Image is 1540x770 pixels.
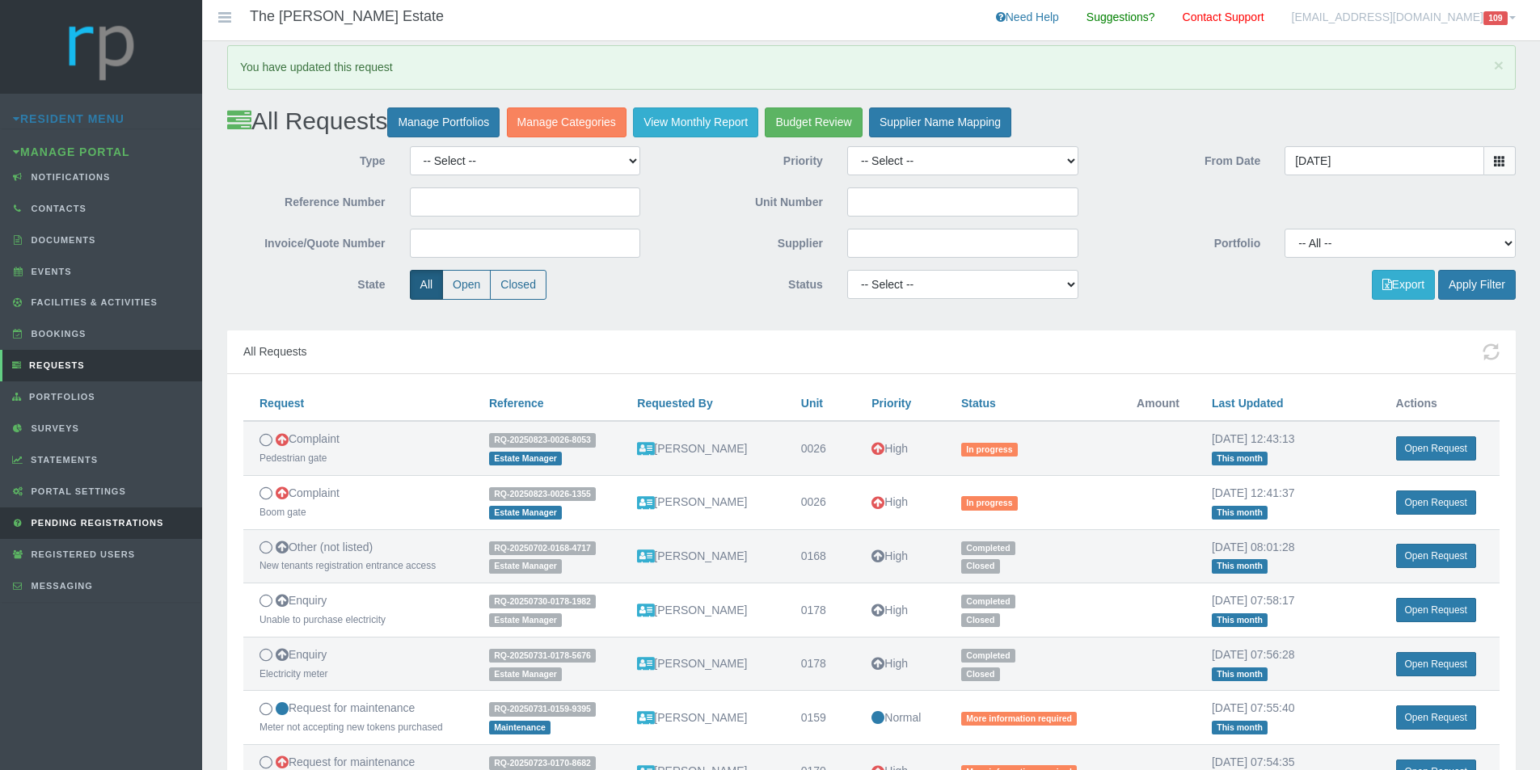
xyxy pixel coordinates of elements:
td: 0159 [785,691,856,745]
span: RQ-20250731-0178-5676 [489,649,596,663]
a: Open Request [1396,598,1476,622]
span: This month [1212,721,1268,734]
td: [PERSON_NAME] [621,691,784,745]
small: Meter not accepting new tokens purchased [259,722,443,733]
h4: The [PERSON_NAME] Estate [250,9,444,25]
a: Open Request [1396,490,1476,515]
a: Budget Review [765,107,862,137]
td: Enquiry [243,583,473,637]
div: All Requests [227,330,1516,374]
label: From Date [1091,146,1273,170]
td: Normal [855,691,945,745]
a: Open Request [1396,544,1476,568]
a: Manage Portfolios [387,107,500,137]
td: [PERSON_NAME] [621,476,784,530]
label: Unit Number [652,187,835,212]
span: More information required [961,712,1077,726]
a: Supplier Name Mapping [869,107,1011,137]
span: Requests [25,360,85,370]
label: Closed [490,270,546,300]
td: Enquiry [243,637,473,691]
a: Priority [871,397,911,410]
label: All [410,270,444,300]
div: You have updated this request [227,45,1516,90]
span: RQ-20250823-0026-8053 [489,433,596,447]
span: RQ-20250730-0178-1982 [489,595,596,608]
button: Apply Filter [1438,270,1516,300]
td: High [855,637,945,691]
span: Estate Manager [489,667,562,681]
label: Supplier [652,229,835,253]
td: High [855,529,945,583]
td: Request for maintenance [243,691,473,745]
span: Surveys [27,423,79,433]
td: High [855,421,945,475]
label: State [215,270,398,294]
span: Portal Settings [27,486,126,496]
a: Unit [801,397,823,410]
span: Completed [961,541,1015,555]
small: Pedestrian gate [259,452,327,464]
label: Open [442,270,491,300]
label: Status [652,270,835,294]
a: Resident Menu [13,112,124,125]
td: 0026 [785,421,856,475]
span: × [1494,56,1504,74]
a: Manage Portal [13,145,130,158]
small: New tenants registration entrance access [259,560,436,571]
span: This month [1212,613,1268,627]
td: 0178 [785,637,856,691]
span: Estate Manager [489,506,562,520]
label: Priority [652,146,835,170]
small: Electricity meter [259,668,328,680]
span: Facilities & Activities [27,297,158,307]
label: Type [215,146,398,170]
button: Export [1372,270,1435,300]
small: Boom gate [259,507,306,518]
td: [DATE] 12:41:37 [1196,476,1380,530]
a: Open Request [1396,652,1476,676]
td: [PERSON_NAME] [621,583,784,637]
td: [PERSON_NAME] [621,529,784,583]
span: This month [1212,506,1268,520]
span: Maintenance [489,721,551,734]
span: This month [1212,559,1268,573]
td: 0026 [785,476,856,530]
span: This month [1212,667,1268,681]
span: In progress [961,443,1018,457]
span: Closed [961,613,1000,627]
td: [DATE] 07:56:28 [1196,637,1380,691]
a: Status [961,397,996,410]
span: Pending Registrations [27,518,164,528]
label: Reference Number [215,187,398,212]
td: [DATE] 08:01:28 [1196,529,1380,583]
a: View Monthly Report [633,107,758,137]
span: Portfolios [25,392,95,402]
a: Request [259,397,304,410]
span: Events [27,267,72,276]
span: Statements [27,455,98,465]
a: Requested By [637,397,712,410]
span: RQ-20250823-0026-1355 [489,487,596,501]
label: Invoice/Quote Number [215,229,398,253]
span: Completed [961,595,1015,608]
span: RQ-20250723-0170-8682 [489,756,596,770]
span: Actions [1396,397,1437,410]
td: Complaint [243,421,473,475]
small: Unable to purchase electricity [259,614,386,625]
td: [DATE] 12:43:13 [1196,421,1380,475]
span: 109 [1483,11,1508,25]
a: Open Request [1396,436,1476,461]
span: Estate Manager [489,559,562,573]
span: In progress [961,496,1018,510]
span: This month [1212,452,1268,465]
h2: All Requests [227,107,1516,137]
td: 0168 [785,529,856,583]
td: Complaint [243,476,473,530]
span: RQ-20250731-0159-9395 [489,702,596,716]
span: Messaging [27,581,93,591]
a: Reference [489,397,544,410]
td: [DATE] 07:55:40 [1196,691,1380,745]
span: Notifications [27,172,111,182]
a: Last Updated [1212,397,1284,410]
